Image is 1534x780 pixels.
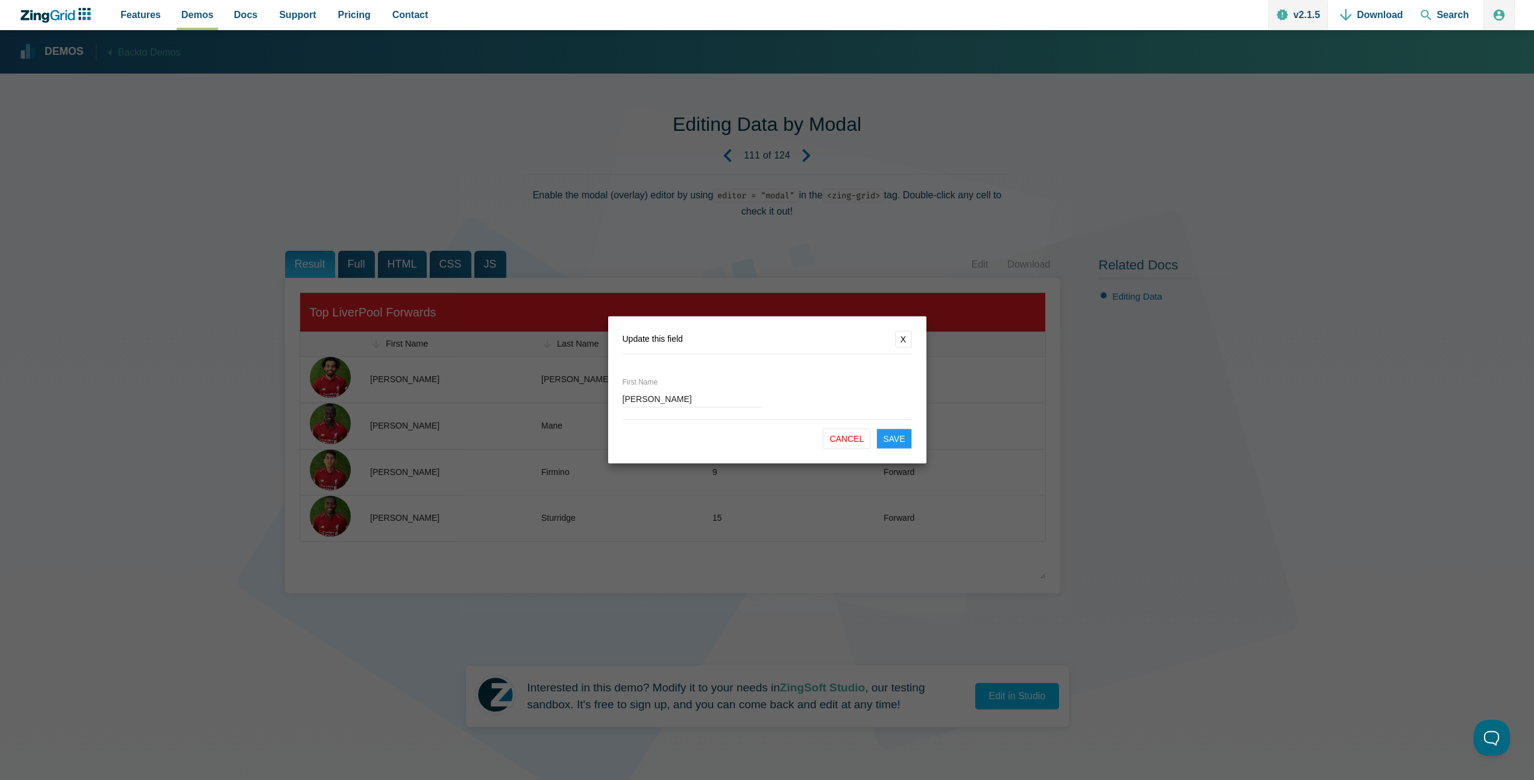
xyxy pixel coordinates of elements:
[19,8,97,23] a: ZingChart Logo. Click to return to the homepage
[234,7,257,23] span: Docs
[121,7,161,23] span: Features
[181,7,213,23] span: Demos
[338,7,371,23] span: Pricing
[392,7,429,23] span: Contact
[1474,720,1510,756] iframe: Toggle Customer Support
[279,7,316,23] span: Support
